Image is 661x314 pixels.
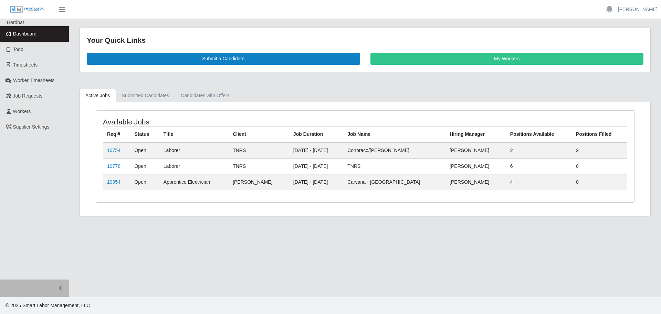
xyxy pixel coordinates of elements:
[13,31,37,37] span: Dashboard
[130,174,159,190] td: Open
[13,47,23,52] span: Todo
[13,93,43,99] span: Job Requests
[445,174,506,190] td: [PERSON_NAME]
[159,158,229,174] td: Laborer
[572,142,627,159] td: 2
[107,148,120,153] a: 10754
[343,126,445,142] th: Job Name
[116,89,175,102] a: Submitted Candidates
[506,174,572,190] td: 4
[7,20,24,25] span: Hardhat
[87,35,643,46] div: Your Quick Links
[370,53,644,65] a: My Workers
[107,163,120,169] a: 10778
[13,109,31,114] span: Workers
[445,158,506,174] td: [PERSON_NAME]
[130,126,159,142] th: Status
[107,179,120,185] a: 10954
[87,53,360,65] a: Submit a Candidate
[289,158,343,174] td: [DATE] - [DATE]
[289,142,343,159] td: [DATE] - [DATE]
[159,126,229,142] th: Title
[572,158,627,174] td: 0
[343,158,445,174] td: TNRS
[229,158,289,174] td: TNRS
[13,124,50,130] span: Supplier Settings
[130,142,159,159] td: Open
[175,89,235,102] a: Candidates with Offers
[289,126,343,142] th: Job Duration
[506,158,572,174] td: 6
[445,126,506,142] th: Hiring Manager
[445,142,506,159] td: [PERSON_NAME]
[343,142,445,159] td: Conbraco/[PERSON_NAME]
[572,174,627,190] td: 0
[618,6,658,13] a: [PERSON_NAME]
[13,78,54,83] span: Worker Timesheets
[103,118,315,126] h4: Available Jobs
[10,6,44,13] img: SLM Logo
[506,142,572,159] td: 2
[506,126,572,142] th: Positions Available
[572,126,627,142] th: Positions Filled
[343,174,445,190] td: Carvana - [GEOGRAPHIC_DATA]
[13,62,38,68] span: Timesheets
[6,303,90,308] span: © 2025 Smart Labor Management, LLC
[130,158,159,174] td: Open
[229,126,289,142] th: Client
[159,174,229,190] td: Apprentice Electrician
[289,174,343,190] td: [DATE] - [DATE]
[229,174,289,190] td: [PERSON_NAME]
[103,126,130,142] th: Req #
[229,142,289,159] td: TNRS
[159,142,229,159] td: Laborer
[80,89,116,102] a: Active Jobs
